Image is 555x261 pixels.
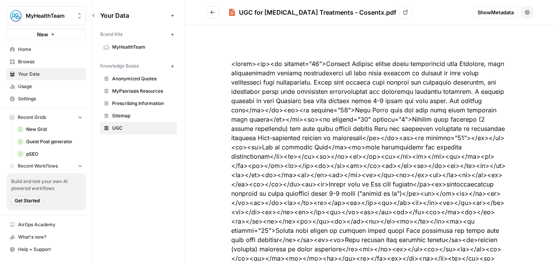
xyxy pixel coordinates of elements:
span: Brand Kits [100,31,123,38]
button: Help + Support [6,243,86,256]
span: Recent Grids [18,114,46,121]
span: New Grid [26,126,82,133]
span: Guest Post generator [26,138,82,145]
button: ShowMetadata [473,6,518,19]
a: Browse [6,56,86,68]
button: Get Started [11,196,43,206]
span: pSEO [26,151,82,158]
a: UGC [100,122,177,134]
span: Settings [18,95,82,102]
div: What's new? [7,231,86,243]
span: MyHealthTeam [26,12,72,20]
span: Anonymized Quotes [112,75,173,82]
button: Go back [207,6,219,19]
span: Home [18,46,82,53]
span: Build and test your own AI powered workflows [11,178,81,192]
span: Help + Support [18,246,82,253]
span: Knowledge Bases [100,63,139,69]
span: New [37,31,48,38]
button: New [6,29,86,40]
a: Settings [6,93,86,105]
a: Your Data [6,68,86,80]
span: Usage [18,83,82,90]
button: What's new? [6,231,86,243]
span: AirOps Academy [18,221,82,228]
a: New Grid [14,123,86,136]
span: Prescribing Information [112,100,173,107]
span: Your Data [18,71,82,78]
span: Browse [18,58,82,65]
a: Sitemap [100,110,177,122]
a: MyPsoriasis Resources [100,85,177,97]
a: Usage [6,80,86,93]
button: Workspace: MyHealthTeam [6,6,86,25]
a: Prescribing Information [100,97,177,110]
button: Recent Workflows [6,160,86,172]
a: Guest Post generator [14,136,86,148]
a: Home [6,43,86,56]
span: MyHealthTeam [112,44,173,51]
span: Get Started [15,197,40,204]
span: Sitemap [112,112,173,119]
span: MyPsoriasis Resources [112,88,173,95]
span: Your Data [100,11,168,20]
span: Show Metadata [478,8,514,16]
a: pSEO [14,148,86,160]
a: AirOps Academy [6,219,86,231]
a: Anonymized Quotes [100,73,177,85]
div: UGC for [MEDICAL_DATA] Treatments - Cosentx.pdf [239,8,396,17]
span: Recent Workflows [18,163,58,169]
img: MyHealthTeam Logo [9,9,23,23]
span: UGC [112,125,173,132]
button: Recent Grids [6,112,86,123]
a: MyHealthTeam [100,41,177,53]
